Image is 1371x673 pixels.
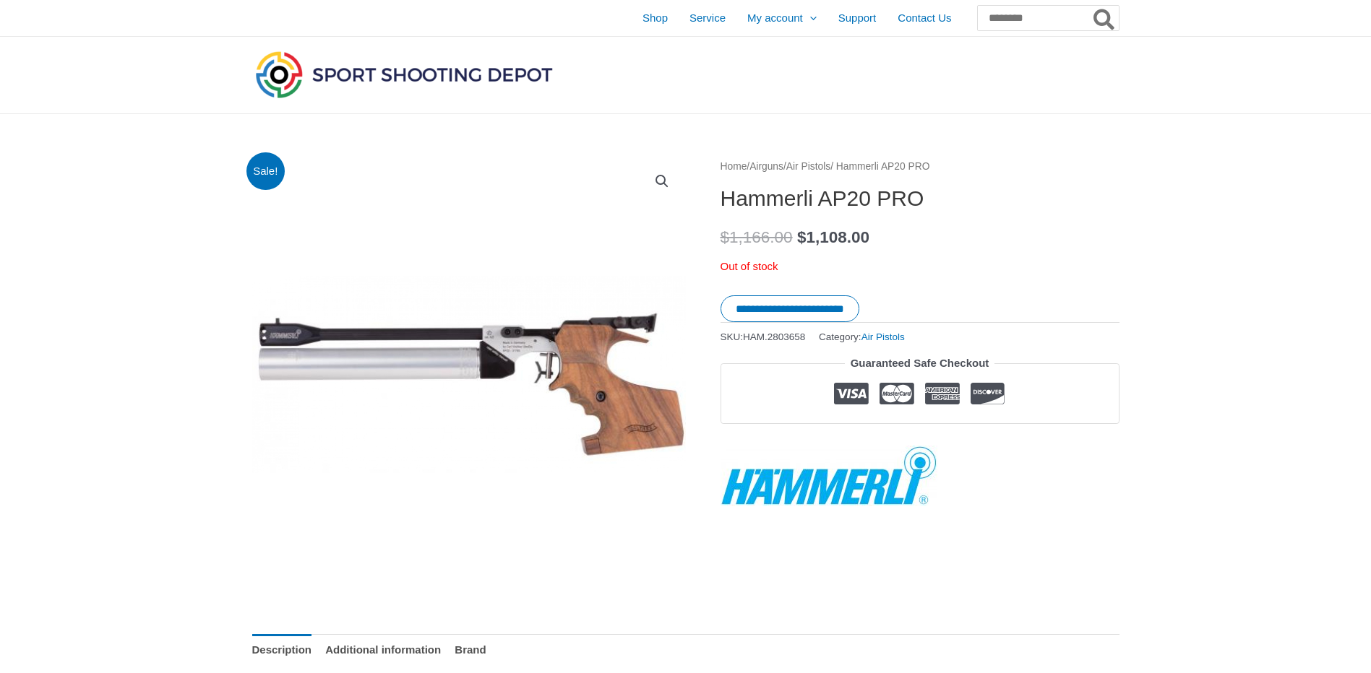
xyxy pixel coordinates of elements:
[721,186,1119,212] h1: Hammerli AP20 PRO
[749,161,783,172] a: Airguns
[252,157,686,591] img: Hammerli AP20 PRO
[861,331,905,342] a: Air Pistols
[786,161,830,172] a: Air Pistols
[721,228,793,246] bdi: 1,166.00
[252,634,312,665] a: Description
[649,168,675,194] a: View full-screen image gallery
[325,634,441,665] a: Additional information
[721,446,937,506] a: Hämmerli
[797,228,807,246] span: $
[721,328,806,346] span: SKU:
[246,152,285,191] span: Sale!
[721,161,747,172] a: Home
[819,328,905,346] span: Category:
[797,228,869,246] bdi: 1,108.00
[721,256,1119,277] p: Out of stock
[721,157,1119,176] nav: Breadcrumb
[743,331,805,342] span: HAM.2803658
[845,353,995,373] legend: Guaranteed Safe Checkout
[1091,6,1119,30] button: Search
[252,48,556,101] img: Sport Shooting Depot
[721,228,730,246] span: $
[455,634,486,665] a: Brand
